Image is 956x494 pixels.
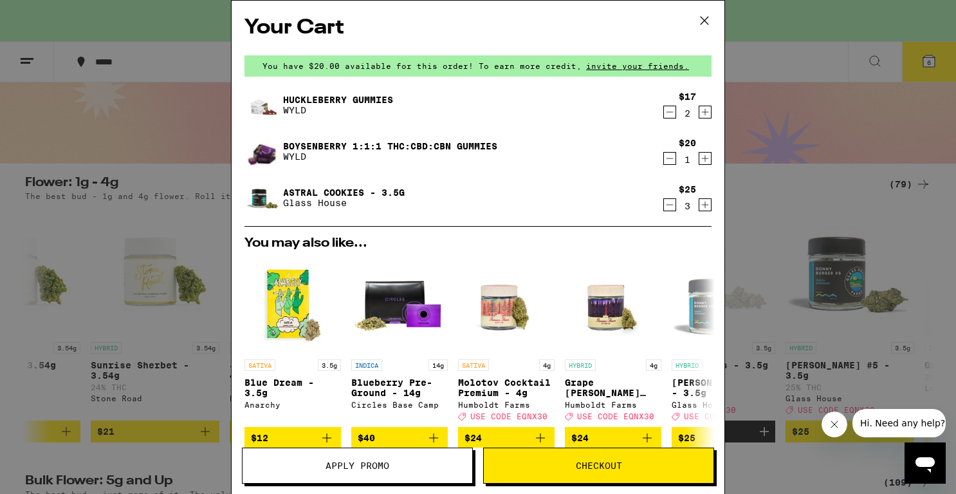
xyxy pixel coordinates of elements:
button: Add to bag [351,427,448,449]
img: Huckleberry Gummies [244,87,280,123]
div: Anarchy [244,401,341,409]
span: invite your friends. [582,62,694,70]
img: Glass House - Donny Burger #5 - 3.5g [672,256,768,353]
p: Grape [PERSON_NAME] Premium - 4g [565,377,661,398]
div: 2 [679,108,696,119]
span: USE CODE EQNX30 [577,412,654,421]
p: 14g [428,359,448,371]
a: Open page for Blue Dream - 3.5g from Anarchy [244,256,341,427]
button: Add to bag [244,427,341,449]
span: Apply Promo [326,461,389,470]
span: $25 [678,433,695,443]
div: $25 [679,184,696,195]
button: Decrement [663,152,676,165]
img: Anarchy - Blue Dream - 3.5g [244,256,341,353]
div: Humboldt Farms [458,401,555,409]
iframe: Button to launch messaging window [905,442,946,484]
button: Apply Promo [242,448,473,484]
p: [PERSON_NAME] #5 - 3.5g [672,377,768,398]
span: USE CODE EQNX30 [470,412,547,421]
a: Huckleberry Gummies [283,95,393,105]
span: $24 [571,433,589,443]
iframe: Message from company [852,409,946,437]
h2: Your Cart [244,14,712,43]
img: Boysenberry 1:1:1 THC:CBD:CBN Gummies [244,126,280,176]
span: USE CODE EQNX30 [684,412,761,421]
p: Blue Dream - 3.5g [244,377,341,398]
button: Increment [699,152,712,165]
div: $17 [679,91,696,102]
div: Glass House [672,401,768,409]
p: Glass House [283,198,405,208]
button: Checkout [483,448,714,484]
p: INDICA [351,359,382,371]
h2: You may also like... [244,237,712,250]
button: Add to bag [672,427,768,449]
button: Increment [699,198,712,211]
button: Decrement [663,198,676,211]
img: Astral Cookies - 3.5g [244,180,280,216]
p: HYBRID [565,359,596,371]
span: Checkout [576,461,622,470]
p: HYBRID [672,359,703,371]
iframe: Close message [822,412,847,437]
p: 4g [539,359,555,371]
img: Circles Base Camp - Blueberry Pre-Ground - 14g [351,256,448,353]
span: You have $20.00 available for this order! To earn more credit, [262,62,582,70]
div: Humboldt Farms [565,401,661,409]
img: Humboldt Farms - Molotov Cocktail Premium - 4g [458,256,555,353]
button: Decrement [663,106,676,119]
div: Circles Base Camp [351,401,448,409]
p: SATIVA [458,359,489,371]
p: Blueberry Pre-Ground - 14g [351,377,448,398]
a: Astral Cookies - 3.5g [283,187,405,198]
button: Increment [699,106,712,119]
p: WYLD [283,151,497,162]
button: Add to bag [565,427,661,449]
div: $20 [679,138,696,148]
div: You have $20.00 available for this order! To earn more credit,invite your friends. [244,55,712,77]
button: Add to bag [458,427,555,449]
div: 3 [679,201,696,211]
span: $24 [464,433,482,443]
a: Boysenberry 1:1:1 THC:CBD:CBN Gummies [283,141,497,151]
p: 3.5g [318,359,341,371]
span: $12 [251,433,268,443]
p: 4g [646,359,661,371]
span: $40 [358,433,375,443]
a: Open page for Molotov Cocktail Premium - 4g from Humboldt Farms [458,256,555,427]
div: 1 [679,155,696,165]
a: Open page for Grape Runtz Premium - 4g from Humboldt Farms [565,256,661,427]
img: Humboldt Farms - Grape Runtz Premium - 4g [565,256,661,353]
p: Molotov Cocktail Premium - 4g [458,377,555,398]
a: Open page for Donny Burger #5 - 3.5g from Glass House [672,256,768,427]
p: WYLD [283,105,393,115]
a: Open page for Blueberry Pre-Ground - 14g from Circles Base Camp [351,256,448,427]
